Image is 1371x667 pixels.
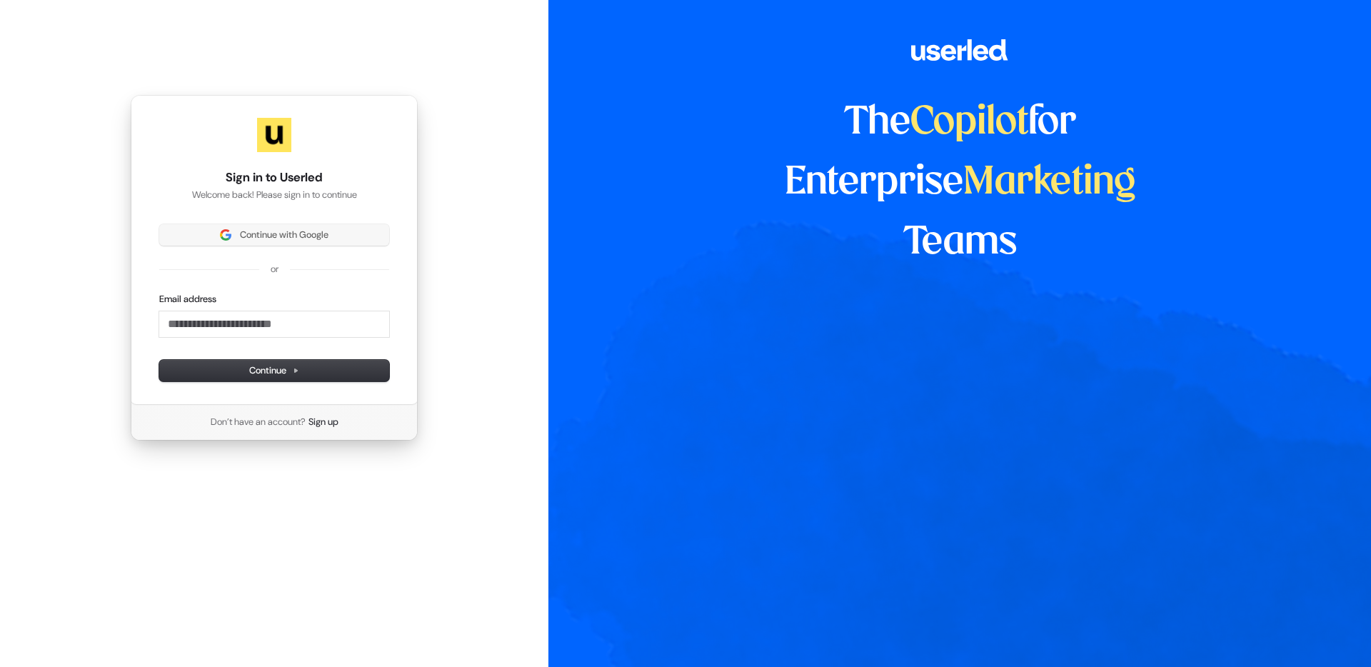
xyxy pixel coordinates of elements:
a: Sign up [308,416,338,428]
span: Continue [249,364,299,377]
span: Don’t have an account? [211,416,306,428]
label: Email address [159,293,216,306]
p: or [271,263,278,276]
p: Welcome back! Please sign in to continue [159,189,389,201]
span: Copilot [910,104,1028,141]
span: Continue with Google [240,229,328,241]
h1: Sign in to Userled [159,169,389,186]
img: Sign in with Google [220,229,231,241]
img: Userled [257,118,291,152]
button: Continue [159,360,389,381]
button: Sign in with GoogleContinue with Google [159,224,389,246]
h1: The for Enterprise Teams [737,93,1183,273]
span: Marketing [963,164,1136,201]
